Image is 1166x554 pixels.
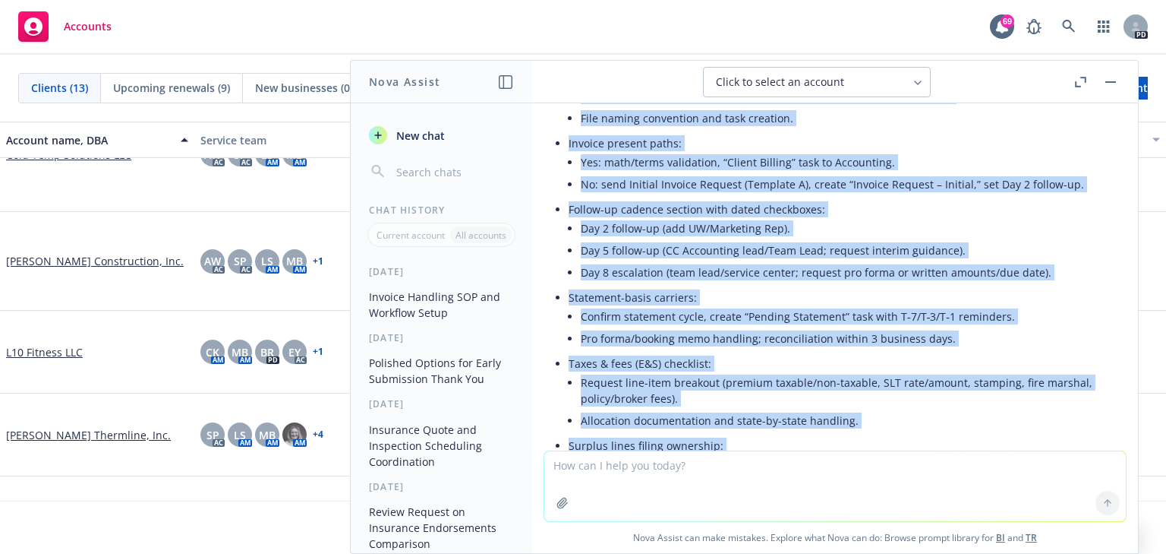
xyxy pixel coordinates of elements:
[31,80,88,96] span: Clients (13)
[1001,14,1014,28] div: 69
[581,261,1114,283] li: Day 8 escalation (team lead/service center; request pro forma or written amounts/due date).
[351,397,532,410] div: [DATE]
[996,531,1005,544] a: BI
[351,331,532,344] div: [DATE]
[716,74,844,90] span: Click to select an account
[6,132,172,148] div: Account name, DBA
[234,253,247,269] span: SP
[1054,11,1084,42] a: Search
[200,132,383,148] div: Service team
[206,427,219,443] span: SP
[569,132,1114,198] li: Invoice present paths:
[6,427,171,443] a: [PERSON_NAME] Thermline, Inc.
[569,435,1114,479] li: Surplus lines filing ownership:
[206,344,219,360] span: CK
[113,80,230,96] span: Upcoming renewals (9)
[581,410,1114,432] li: Allocation documentation and state-by-state handling.
[363,417,520,474] button: Insurance Quote and Inspection Scheduling Coordination
[569,353,1114,435] li: Taxes & fees (E&S) checklist:
[369,74,440,90] h1: Nova Assist
[351,204,532,217] div: Chat History
[1026,531,1037,544] a: TR
[581,173,1114,195] li: No: send Initial Invoice Request (Template A), create “Invoice Request – Initial,” set Day 2 foll...
[313,347,323,356] a: + 1
[363,350,520,391] button: Polished Options for Early Submission Thank You
[377,229,445,242] p: Current account
[581,151,1114,173] li: Yes: math/terms validation, “Client Billing” task to Accounting.
[204,253,221,269] span: AW
[581,328,1114,350] li: Pro forma/booking memo handling; reconciliation within 3 business days.
[455,229,506,242] p: All accounts
[232,344,248,360] span: MB
[581,217,1114,239] li: Day 2 follow-up (add UW/Marketing Rep).
[1089,11,1119,42] a: Switch app
[1019,11,1049,42] a: Report a Bug
[64,21,112,33] span: Accounts
[259,427,276,443] span: MB
[351,480,532,493] div: [DATE]
[6,344,83,360] a: L10 Fitness LLC
[581,305,1114,328] li: Confirm statement cycle, create “Pending Statement” task with T‑7/T‑3/T‑1 reminders.
[351,265,532,278] div: [DATE]
[255,80,353,96] span: New businesses (0)
[313,257,323,266] a: + 1
[538,522,1132,553] span: Nova Assist can make mistakes. Explore what Nova can do: Browse prompt library for and
[703,67,931,97] button: Click to select an account
[581,107,1114,129] li: File naming convention and task creation.
[393,161,514,182] input: Search chats
[288,344,301,360] span: EY
[363,284,520,325] button: Invoice Handling SOP and Workflow Setup
[313,150,323,159] a: + 1
[6,253,184,269] a: [PERSON_NAME] Construction, Inc.
[282,423,307,447] img: photo
[313,430,323,439] a: + 4
[569,198,1114,286] li: Follow-up cadence section with dated checkboxes:
[234,427,246,443] span: LS
[260,344,274,360] span: BR
[569,286,1114,353] li: Statement-basis carriers:
[581,372,1114,410] li: Request line-item breakout (premium taxable/non-taxable, SLT rate/amount, stamping, fire marshal,...
[261,253,273,269] span: LS
[581,239,1114,261] li: Day 5 follow-up (CC Accounting lead/Team Lead; request interim guidance).
[286,253,303,269] span: MB
[393,128,445,144] span: New chat
[12,5,118,48] a: Accounts
[194,122,389,158] button: Service team
[363,122,520,149] button: New chat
